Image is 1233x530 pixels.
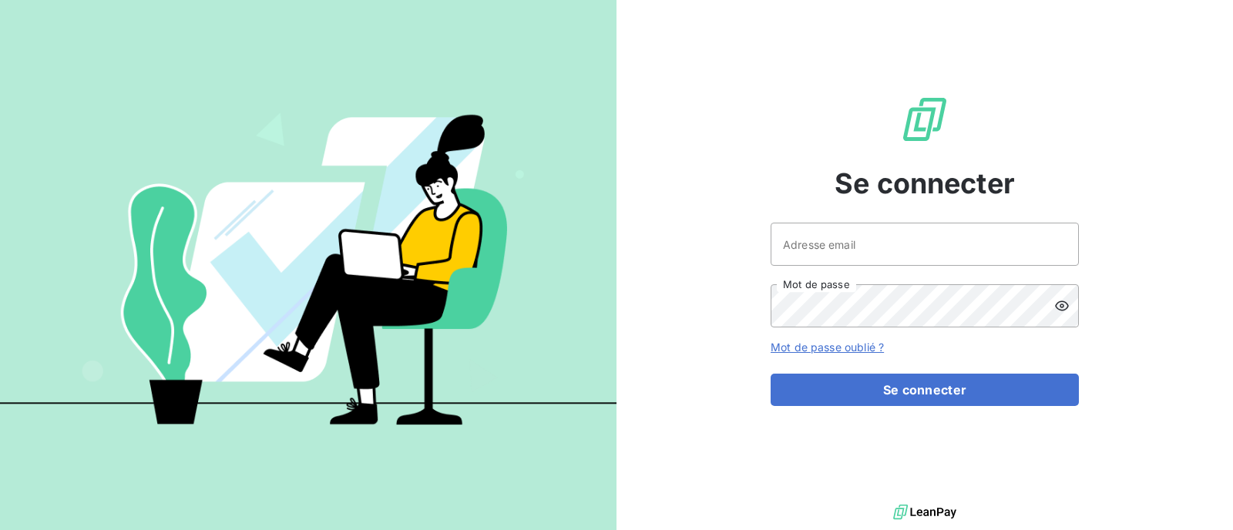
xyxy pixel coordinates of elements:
[771,223,1079,266] input: placeholder
[835,163,1015,204] span: Se connecter
[893,501,956,524] img: logo
[900,95,949,144] img: Logo LeanPay
[771,374,1079,406] button: Se connecter
[771,340,884,354] a: Mot de passe oublié ?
